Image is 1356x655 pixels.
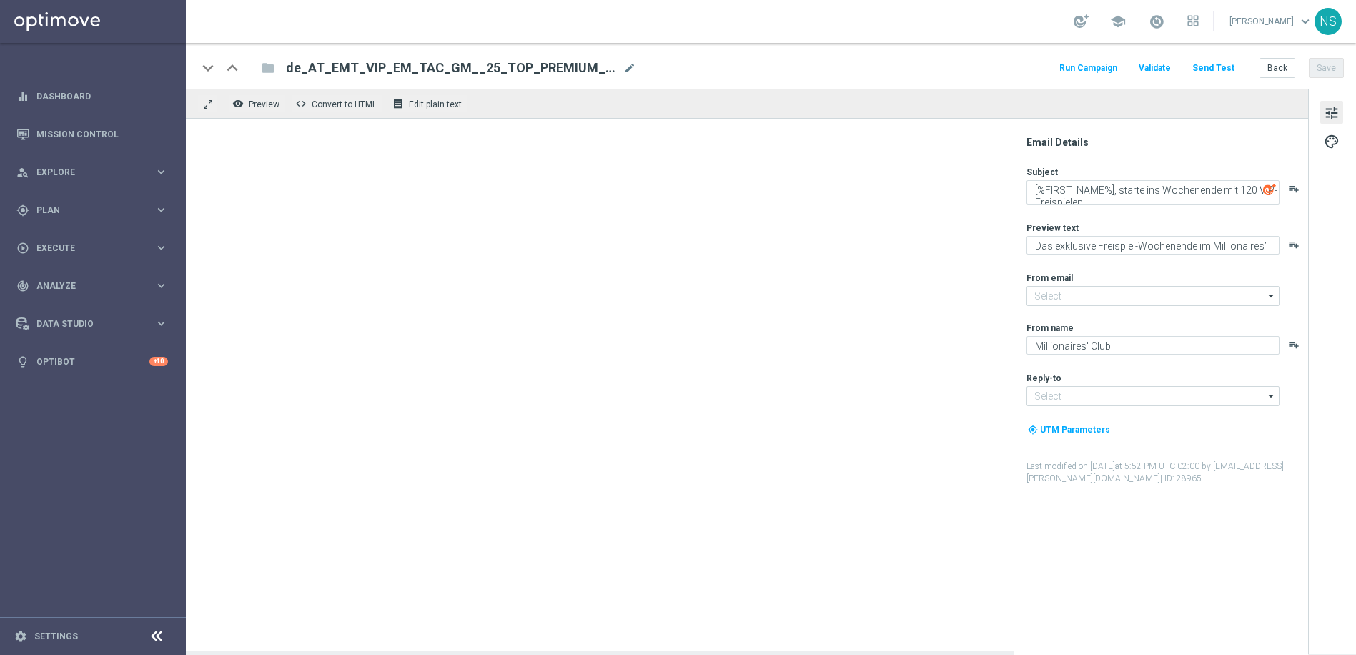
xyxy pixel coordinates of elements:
button: receipt Edit plain text [389,94,468,113]
button: remove_red_eye Preview [229,94,286,113]
i: settings [14,630,27,643]
i: person_search [16,166,29,179]
label: From name [1026,322,1074,334]
a: Dashboard [36,77,168,115]
button: playlist_add [1288,239,1300,250]
a: Optibot [36,343,149,380]
button: Back [1260,58,1295,78]
a: Settings [34,632,78,641]
span: | ID: 28965 [1160,473,1202,483]
button: track_changes Analyze keyboard_arrow_right [16,280,169,292]
i: lightbulb [16,355,29,368]
span: Analyze [36,282,154,290]
span: Plan [36,206,154,215]
i: arrow_drop_down [1265,387,1279,405]
button: person_search Explore keyboard_arrow_right [16,167,169,178]
div: Dashboard [16,77,168,115]
button: playlist_add [1288,339,1300,350]
div: Email Details [1026,136,1307,149]
button: Data Studio keyboard_arrow_right [16,318,169,330]
button: Mission Control [16,129,169,140]
span: de_AT_EMT_VIP_EM_TAC_GM__25_TOP_PREMIUM_SPIN_WIN_WEEKEND_250627 [286,59,618,77]
i: play_circle_outline [16,242,29,255]
i: keyboard_arrow_right [154,279,168,292]
button: Validate [1137,59,1173,78]
span: mode_edit [623,61,636,74]
button: Save [1309,58,1344,78]
i: keyboard_arrow_right [154,203,168,217]
button: Run Campaign [1057,59,1119,78]
div: Execute [16,242,154,255]
label: Last modified on [DATE] at 5:52 PM UTC-02:00 by [EMAIL_ADDRESS][PERSON_NAME][DOMAIN_NAME] [1026,461,1307,485]
img: optiGenie.svg [1263,183,1276,196]
i: receipt [392,98,404,109]
label: Preview text [1026,222,1079,234]
i: gps_fixed [16,204,29,217]
span: palette [1324,132,1340,151]
button: play_circle_outline Execute keyboard_arrow_right [16,242,169,254]
button: equalizer Dashboard [16,91,169,102]
a: Mission Control [36,115,168,153]
i: remove_red_eye [232,98,244,109]
i: equalizer [16,90,29,103]
span: Edit plain text [409,99,462,109]
i: keyboard_arrow_right [154,317,168,330]
span: tune [1324,104,1340,122]
span: UTM Parameters [1040,425,1110,435]
button: playlist_add [1288,183,1300,194]
span: Validate [1139,63,1171,73]
button: my_location UTM Parameters [1026,422,1112,438]
input: Select [1026,286,1280,306]
i: arrow_drop_down [1265,287,1279,305]
div: NS [1315,8,1342,35]
span: Explore [36,168,154,177]
label: Reply-to [1026,373,1061,384]
button: Send Test [1190,59,1237,78]
i: keyboard_arrow_right [154,165,168,179]
button: code Convert to HTML [292,94,383,113]
a: [PERSON_NAME]keyboard_arrow_down [1228,11,1315,32]
i: track_changes [16,280,29,292]
button: gps_fixed Plan keyboard_arrow_right [16,205,169,216]
div: Data Studio [16,317,154,330]
div: Mission Control [16,115,168,153]
span: Data Studio [36,320,154,328]
span: Execute [36,244,154,252]
div: Explore [16,166,154,179]
i: my_location [1028,425,1038,435]
div: Analyze [16,280,154,292]
span: keyboard_arrow_down [1297,14,1313,29]
button: tune [1320,101,1343,124]
span: school [1110,14,1126,29]
button: palette [1320,129,1343,152]
div: +10 [149,357,168,366]
span: Preview [249,99,279,109]
div: Optibot [16,343,168,380]
button: lightbulb Optibot +10 [16,356,169,368]
i: keyboard_arrow_right [154,241,168,255]
label: From email [1026,272,1073,284]
span: code [295,98,307,109]
label: Subject [1026,167,1058,178]
input: Select [1026,386,1280,406]
div: Plan [16,204,154,217]
span: Convert to HTML [312,99,377,109]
